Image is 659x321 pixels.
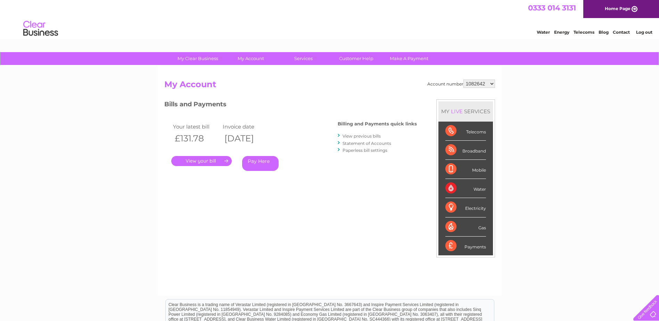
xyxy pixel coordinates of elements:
[343,133,381,139] a: View previous bills
[171,122,221,131] td: Your latest bill
[450,108,464,115] div: LIVE
[445,198,486,217] div: Electricity
[164,80,495,93] h2: My Account
[23,18,58,39] img: logo.png
[613,30,630,35] a: Contact
[445,237,486,255] div: Payments
[438,101,493,121] div: MY SERVICES
[338,121,417,126] h4: Billing and Payments quick links
[221,122,271,131] td: Invoice date
[445,141,486,160] div: Broadband
[636,30,652,35] a: Log out
[242,156,279,171] a: Pay Here
[343,141,391,146] a: Statement of Accounts
[275,52,332,65] a: Services
[537,30,550,35] a: Water
[445,217,486,237] div: Gas
[427,80,495,88] div: Account number
[445,160,486,179] div: Mobile
[221,131,271,146] th: [DATE]
[222,52,279,65] a: My Account
[445,122,486,141] div: Telecoms
[574,30,594,35] a: Telecoms
[171,131,221,146] th: £131.78
[166,4,494,34] div: Clear Business is a trading name of Verastar Limited (registered in [GEOGRAPHIC_DATA] No. 3667643...
[169,52,226,65] a: My Clear Business
[164,99,417,112] h3: Bills and Payments
[528,3,576,12] a: 0333 014 3131
[445,179,486,198] div: Water
[171,156,232,166] a: .
[380,52,438,65] a: Make A Payment
[554,30,569,35] a: Energy
[328,52,385,65] a: Customer Help
[599,30,609,35] a: Blog
[343,148,387,153] a: Paperless bill settings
